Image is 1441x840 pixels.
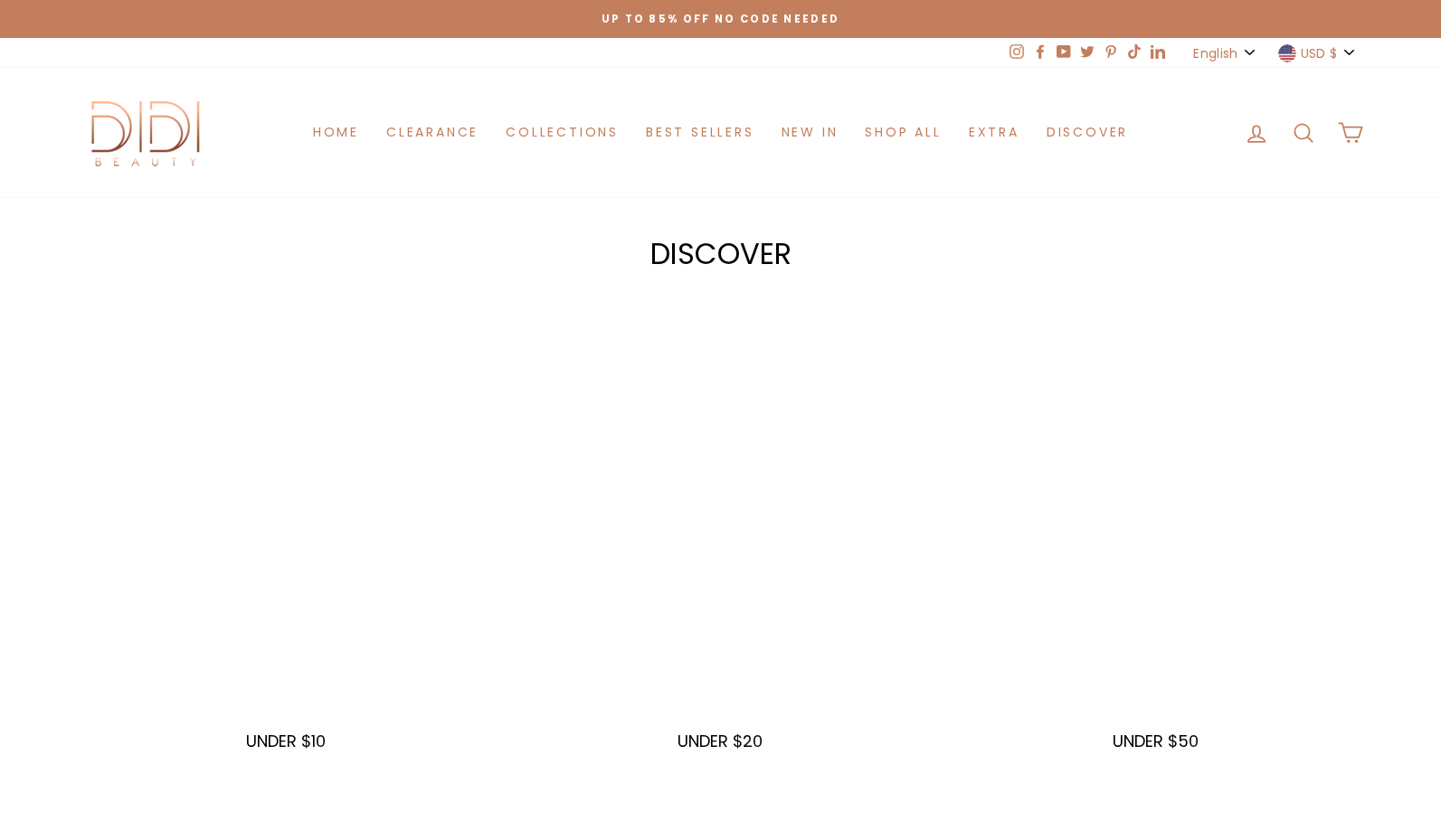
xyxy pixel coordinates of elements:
[492,116,632,149] a: Collections
[79,240,1363,269] h2: Discover
[1113,730,1199,752] span: UNDER $50
[79,314,494,750] a: UNDER $10
[79,95,214,170] img: Didi Beauty Co.
[1301,43,1338,63] span: USD $
[373,116,492,149] a: Clearance
[1273,38,1363,68] button: USD $
[246,730,326,752] span: UNDER $10
[1193,43,1237,63] span: English
[513,314,928,750] a: UNDER $20
[632,116,768,149] a: Best Sellers
[768,116,852,149] a: New in
[602,12,840,26] span: Up to 85% off NO CODE NEEDED
[299,116,373,149] a: Home
[1188,38,1263,68] button: English
[955,116,1033,149] a: Extra
[1033,116,1142,149] a: Discover
[678,730,763,752] span: UNDER $20
[299,116,1142,149] ul: Primary
[948,314,1363,750] a: UNDER $50
[851,116,954,149] a: Shop All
